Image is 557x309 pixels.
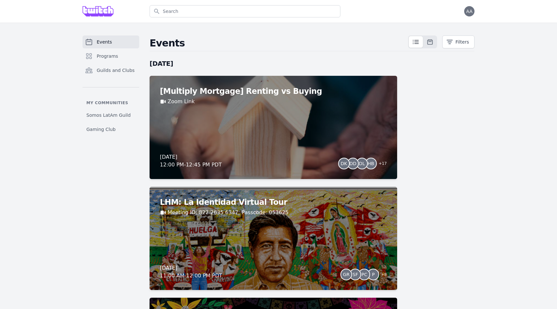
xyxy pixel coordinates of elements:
[377,271,387,280] span: + 8
[97,53,118,59] span: Programs
[466,9,473,14] span: AA
[83,100,139,105] p: My communities
[359,161,365,166] span: DL
[86,126,116,133] span: Gaming Club
[372,272,375,277] span: P
[343,272,350,277] span: GR
[160,153,222,169] div: [DATE] 12:00 PM - 12:45 PM PDT
[83,109,139,121] a: Somos LatAm Guild
[150,59,397,68] h2: [DATE]
[150,5,340,17] input: Search
[341,161,347,166] span: DK
[83,64,139,77] a: Guilds and Clubs
[160,86,387,96] h2: [Multiply Mortgage] Renting vs Buying
[97,67,135,74] span: Guilds and Clubs
[83,35,139,135] nav: Sidebar
[375,160,387,169] span: + 17
[349,161,357,166] span: DD
[361,272,367,277] span: PC
[150,187,397,290] a: LHM: La Identidad Virtual TourMeeting ID: 822 2635 6347; Passcode: 053625[DATE]11:00 AM-12:00 PM ...
[368,161,374,166] span: HB
[150,37,408,49] h2: Events
[83,50,139,63] a: Programs
[168,209,288,216] a: Meeting ID: 822 2635 6347; Passcode: 053625
[83,124,139,135] a: Gaming Club
[150,76,397,179] a: [Multiply Mortgage] Renting vs BuyingZoom Link[DATE]12:00 PM-12:45 PM PDTDKDDDLHB+17
[464,6,474,16] button: AA
[168,98,195,105] a: Zoom Link
[97,39,112,45] span: Events
[160,197,387,207] h2: LHM: La Identidad Virtual Tour
[83,35,139,48] a: Events
[353,272,358,277] span: SF
[160,264,222,280] div: [DATE] 11:00 AM - 12:00 PM PDT
[442,35,474,48] button: Filters
[83,6,113,16] img: Grove
[86,112,131,118] span: Somos LatAm Guild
